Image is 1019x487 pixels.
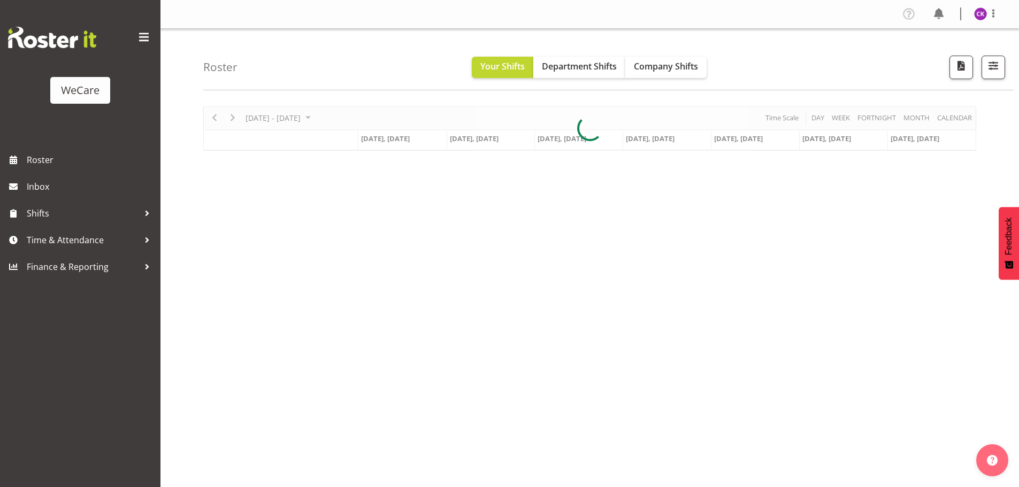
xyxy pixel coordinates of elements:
[634,60,698,72] span: Company Shifts
[533,57,625,78] button: Department Shifts
[61,82,99,98] div: WeCare
[27,259,139,275] span: Finance & Reporting
[987,455,998,466] img: help-xxl-2.png
[974,7,987,20] img: chloe-kim10479.jpg
[982,56,1005,79] button: Filter Shifts
[27,232,139,248] span: Time & Attendance
[27,152,155,168] span: Roster
[999,207,1019,280] button: Feedback - Show survey
[542,60,617,72] span: Department Shifts
[472,57,533,78] button: Your Shifts
[203,61,237,73] h4: Roster
[480,60,525,72] span: Your Shifts
[27,179,155,195] span: Inbox
[1004,218,1014,255] span: Feedback
[949,56,973,79] button: Download a PDF of the roster according to the set date range.
[625,57,707,78] button: Company Shifts
[27,205,139,221] span: Shifts
[8,27,96,48] img: Rosterit website logo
